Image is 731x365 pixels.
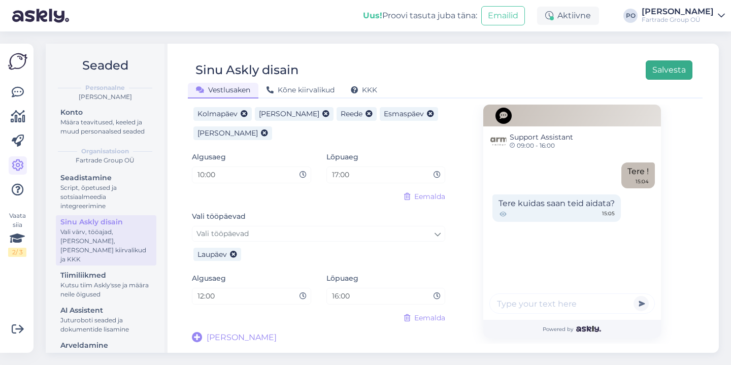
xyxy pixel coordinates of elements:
[642,16,714,24] div: Fartrade Group OÜ
[196,229,249,238] span: Vali tööpäevad
[326,152,358,162] label: Lõpuaeg
[510,132,573,143] span: Support Assistant
[326,273,358,284] label: Lõpuaeg
[60,183,152,211] div: Script, õpetused ja sotsiaalmeedia integreerimine
[54,56,156,75] h2: Seaded
[341,109,362,118] span: Reede
[195,60,298,80] div: Sinu Askly disain
[489,293,655,314] input: Type your text here
[351,85,377,94] span: KKK
[196,85,250,94] span: Vestlusaken
[490,132,507,149] img: Support
[60,173,152,183] div: Seadistamine
[602,210,615,219] span: 15:05
[60,107,152,118] div: Konto
[363,10,477,22] div: Proovi tasuta juba täna:
[8,211,26,257] div: Vaata siia
[642,8,714,16] div: [PERSON_NAME]
[492,194,621,222] div: Tere kuidas saan teid aidata?
[642,8,725,24] a: [PERSON_NAME]Fartrade Group OÜ
[60,316,152,334] div: Juturoboti seaded ja dokumentide lisamine
[56,304,156,336] a: AI AssistentJuturoboti seaded ja dokumentide lisamine
[54,92,156,102] div: [PERSON_NAME]
[623,9,638,23] div: PO
[60,305,152,316] div: AI Assistent
[56,106,156,138] a: KontoMäära teavitused, keeled ja muud personaalsed seaded
[8,52,27,71] img: Askly Logo
[197,128,258,138] span: [PERSON_NAME]
[60,281,152,299] div: Kutsu tiim Askly'sse ja määra neile õigused
[56,215,156,266] a: Sinu Askly disainVali värv, tööajad, [PERSON_NAME], [PERSON_NAME] kiirvalikud ja KKK
[636,178,649,185] div: 15:04
[621,162,655,188] div: Tere !
[646,60,692,80] button: Salvesta
[207,331,277,344] span: [PERSON_NAME]
[363,11,382,20] b: Uus!
[192,211,246,222] label: Vali tööpäevad
[537,7,599,25] div: Aktiivne
[85,83,125,92] b: Personaalne
[192,273,226,284] label: Algusaeg
[414,191,445,202] span: Eemalda
[543,325,601,333] span: Powered by
[60,227,152,264] div: Vali värv, tööajad, [PERSON_NAME], [PERSON_NAME] kiirvalikud ja KKK
[60,270,152,281] div: Tiimiliikmed
[60,217,152,227] div: Sinu Askly disain
[60,340,152,351] div: Arveldamine
[8,248,26,257] div: 2 / 3
[576,326,601,332] img: Askly
[192,226,445,242] a: Vali tööpäevad
[56,171,156,212] a: SeadistamineScript, õpetused ja sotsiaalmeedia integreerimine
[81,147,129,156] b: Organisatsioon
[481,6,525,25] button: Emailid
[259,109,319,118] span: [PERSON_NAME]
[192,152,226,162] label: Algusaeg
[60,118,152,136] div: Määra teavitused, keeled ja muud personaalsed seaded
[197,250,227,259] span: Laupäev
[414,313,445,323] span: Eemalda
[54,156,156,165] div: Fartrade Group OÜ
[384,109,424,118] span: Esmaspäev
[510,143,573,149] span: 09:00 - 16:00
[56,269,156,301] a: TiimiliikmedKutsu tiim Askly'sse ja määra neile õigused
[197,109,238,118] span: Kolmapäev
[267,85,335,94] span: Kõne kiirvalikud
